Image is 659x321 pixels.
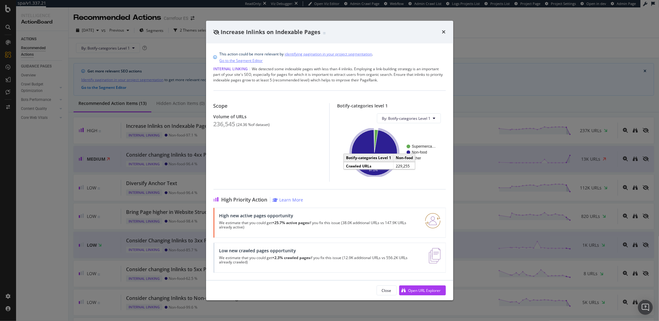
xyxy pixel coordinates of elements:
div: Scope [213,103,322,109]
a: identifying pagination in your project segmentation [285,51,372,57]
img: RO06QsNG.png [425,213,441,228]
strong: +25.7% active pages [272,220,309,225]
div: This action could be more relevant by . [220,51,373,64]
div: eye-slash [213,30,220,35]
div: Learn More [280,197,303,203]
span: Increase Inlinks on Indexable Pages [221,28,321,36]
p: We estimate that you could get if you fix this issue (12.9K additional URLs vs 556.2K URLs alread... [219,256,422,264]
p: We estimate that you could get if you fix this issue (38.0K additional URLs vs 147.9K URLs alread... [219,221,418,229]
div: times [442,28,446,36]
span: High Priority Action [222,197,268,203]
div: info banner [213,51,446,64]
img: e5DMFwAAAABJRU5ErkJggg== [429,248,440,263]
div: ( 24.36 % of dataset ) [237,123,270,127]
a: Go to the Segment Editor [220,57,263,64]
a: Learn More [273,197,303,203]
span: Internal Linking [213,66,248,72]
div: Open Intercom Messenger [638,300,653,315]
div: Open URL Explorer [408,288,441,293]
button: Close [377,285,397,295]
div: Volume of URLs [213,114,322,119]
div: 236,545 [213,120,235,128]
span: By: Botify-categories Level 1 [382,116,431,121]
img: Equal [323,32,326,34]
div: Close [382,288,391,293]
span: | [249,66,251,72]
text: Non-food [412,150,427,155]
text: Other [412,156,421,161]
text: 97.1% [369,168,378,172]
div: Low new crawled pages opportunity [219,248,422,253]
div: Botify-categories level 1 [337,103,446,108]
div: We detected some indexable pages with less than 4 inlinks. Employing a link-building strategy is ... [213,66,446,83]
div: modal [206,21,453,301]
button: Open URL Explorer [399,285,446,295]
text: Supermerca… [412,145,436,149]
div: High new active pages opportunity [219,213,418,218]
button: By: Botify-categories Level 1 [377,113,441,123]
strong: +2.3% crawled pages [272,255,310,260]
svg: A chart. [342,128,441,177]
